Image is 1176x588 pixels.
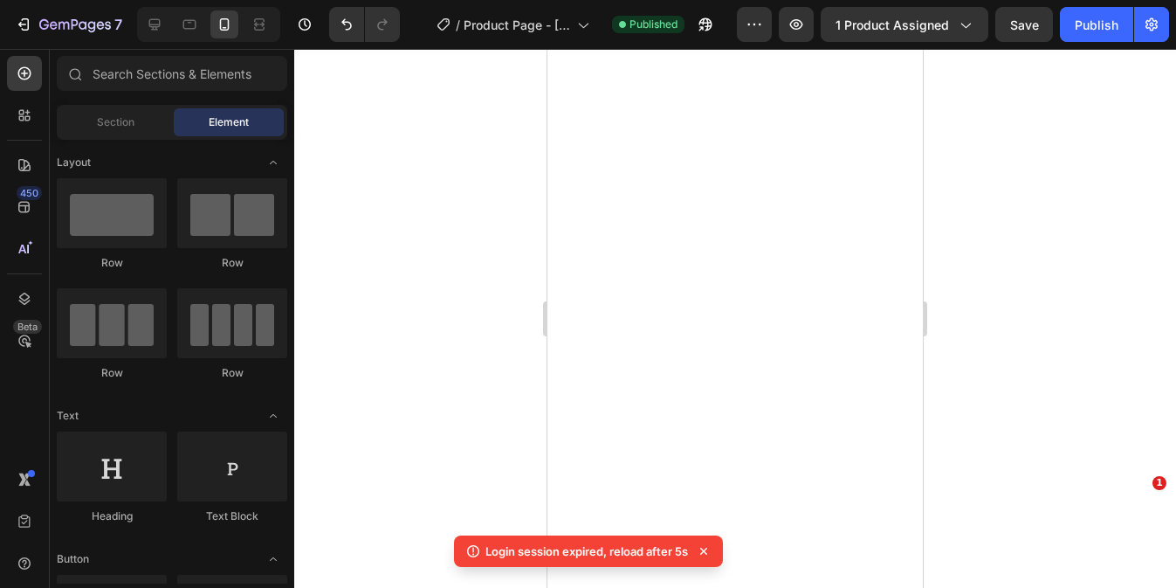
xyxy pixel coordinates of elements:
[464,16,570,34] span: Product Page - [DATE] 17:42:41
[259,402,287,430] span: Toggle open
[329,7,400,42] div: Undo/Redo
[259,149,287,176] span: Toggle open
[1075,16,1118,34] div: Publish
[1117,502,1159,544] iframe: Intercom live chat
[629,17,677,32] span: Published
[177,365,287,381] div: Row
[995,7,1053,42] button: Save
[547,49,923,588] iframe: Design area
[1152,476,1166,490] span: 1
[7,7,130,42] button: 7
[57,551,89,567] span: Button
[57,365,167,381] div: Row
[13,320,42,334] div: Beta
[114,14,122,35] p: 7
[1010,17,1039,32] span: Save
[259,545,287,573] span: Toggle open
[485,543,688,560] p: Login session expired, reload after 5s
[97,114,134,130] span: Section
[177,508,287,524] div: Text Block
[57,508,167,524] div: Heading
[456,16,460,34] span: /
[57,255,167,271] div: Row
[1060,7,1133,42] button: Publish
[57,56,287,91] input: Search Sections & Elements
[57,408,79,424] span: Text
[17,186,42,200] div: 450
[209,114,249,130] span: Element
[177,255,287,271] div: Row
[836,16,949,34] span: 1 product assigned
[57,155,91,170] span: Layout
[821,7,988,42] button: 1 product assigned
